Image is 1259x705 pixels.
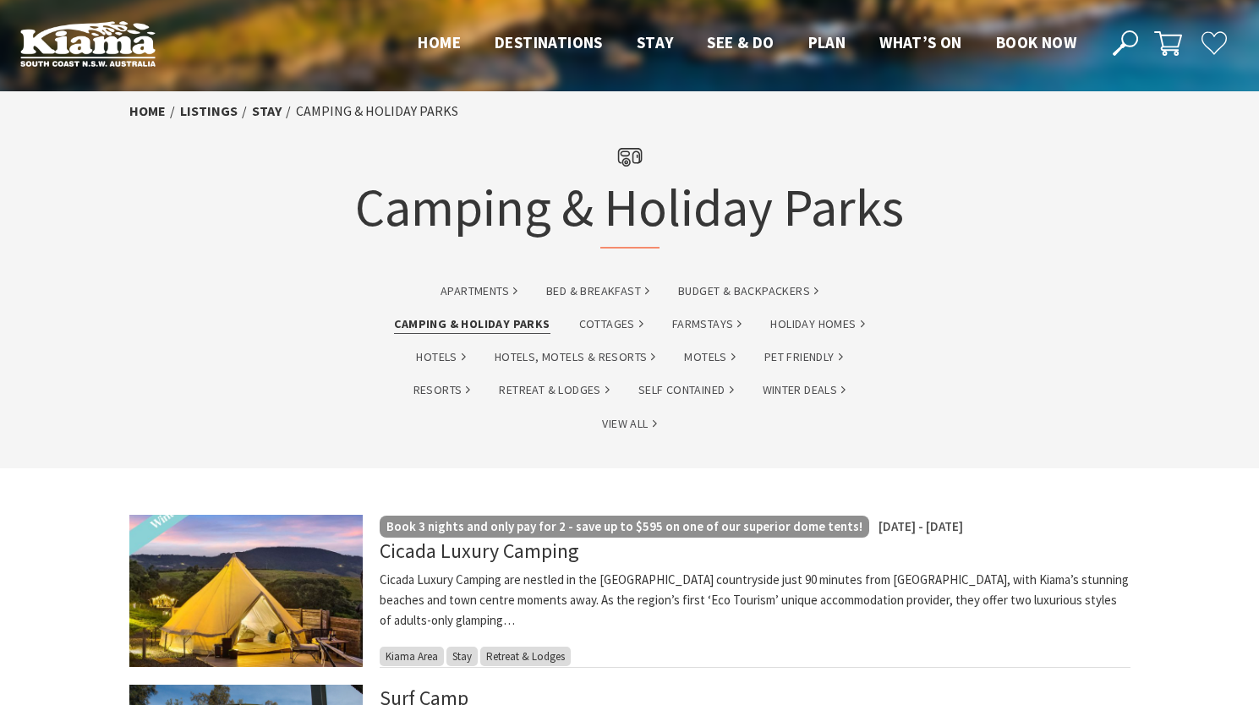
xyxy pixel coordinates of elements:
[879,518,963,534] span: [DATE] - [DATE]
[386,516,862,537] p: Book 3 nights and only pay for 2 - save up to $595 on one of our superior dome tents!
[707,32,774,52] span: See & Do
[416,347,465,367] a: Hotels
[638,380,734,400] a: Self Contained
[764,347,843,367] a: Pet Friendly
[808,32,846,52] span: Plan
[996,32,1076,52] span: Book now
[672,314,742,334] a: Farmstays
[678,281,818,301] a: Budget & backpackers
[579,314,643,334] a: Cottages
[355,131,904,249] h1: Camping & Holiday Parks
[546,281,649,301] a: Bed & Breakfast
[20,20,156,67] img: Kiama Logo
[129,102,166,120] a: Home
[441,281,517,301] a: Apartments
[401,30,1093,57] nav: Main Menu
[684,347,735,367] a: Motels
[394,314,550,334] a: Camping & Holiday Parks
[495,32,603,52] span: Destinations
[770,314,864,334] a: Holiday Homes
[252,102,282,120] a: Stay
[380,570,1130,631] p: Cicada Luxury Camping are nestled in the [GEOGRAPHIC_DATA] countryside just 90 minutes from [GEOG...
[380,647,444,666] span: Kiama Area
[602,414,656,434] a: View All
[763,380,846,400] a: Winter Deals
[637,32,674,52] span: Stay
[418,32,461,52] span: Home
[180,102,238,120] a: listings
[499,380,609,400] a: Retreat & Lodges
[296,101,458,123] li: Camping & Holiday Parks
[879,32,962,52] span: What’s On
[446,647,478,666] span: Stay
[495,347,656,367] a: Hotels, Motels & Resorts
[380,538,579,564] a: Cicada Luxury Camping
[413,380,471,400] a: Resorts
[480,647,571,666] span: Retreat & Lodges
